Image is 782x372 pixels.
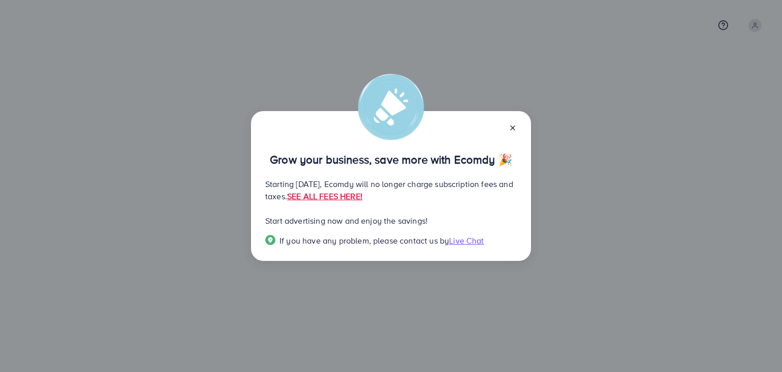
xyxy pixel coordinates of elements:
[280,235,449,246] span: If you have any problem, please contact us by
[358,74,424,140] img: alert
[449,235,484,246] span: Live Chat
[265,153,517,166] p: Grow your business, save more with Ecomdy 🎉
[265,215,517,227] p: Start advertising now and enjoy the savings!
[265,178,517,202] p: Starting [DATE], Ecomdy will no longer charge subscription fees and taxes.
[265,235,275,245] img: Popup guide
[287,191,362,202] a: SEE ALL FEES HERE!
